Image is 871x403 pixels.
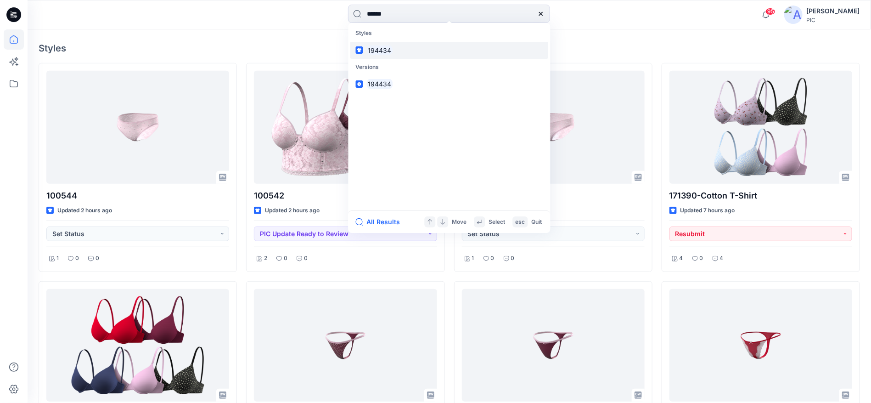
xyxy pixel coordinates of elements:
a: 100544 [46,71,229,183]
button: All Results [356,216,406,227]
span: 95 [765,8,775,15]
a: 194372 [669,289,852,402]
h4: Styles [39,43,860,54]
p: 100542 [254,189,437,202]
p: 0 [491,254,495,263]
p: Updated 2 hours ago [265,206,320,216]
a: 171390-Cotton T-Shirt [669,71,852,183]
a: 100542 [254,71,437,183]
p: 4 [720,254,724,263]
p: Updated 2 hours ago [57,206,112,216]
p: Updated 7 hours ago [680,206,735,216]
p: 100544 [46,189,229,202]
mark: 194434 [367,45,393,56]
p: Select [489,217,506,227]
p: 1 [472,254,474,263]
a: 194423_V2 [254,289,437,402]
p: 1 [56,254,59,263]
a: 194451 [462,71,645,183]
a: 194434 [350,42,549,59]
mark: 194434 [367,79,393,89]
p: 194451 [462,189,645,202]
p: 171390-Cotton T-Shirt [669,189,852,202]
p: Move [452,217,467,227]
div: PIC [806,17,860,23]
p: 0 [304,254,308,263]
img: avatar [784,6,803,24]
a: 194434 [350,75,549,92]
div: [PERSON_NAME] [806,6,860,17]
a: 171397-OPP Push Up [46,289,229,402]
a: 194423_V1 [462,289,645,402]
p: 0 [284,254,287,263]
p: 0 [700,254,703,263]
p: 0 [75,254,79,263]
p: 0 [511,254,515,263]
p: esc [516,217,525,227]
p: 4 [680,254,683,263]
p: Versions [350,59,549,76]
p: Styles [350,25,549,42]
p: 2 [264,254,267,263]
p: 0 [96,254,99,263]
p: Quit [532,217,542,227]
